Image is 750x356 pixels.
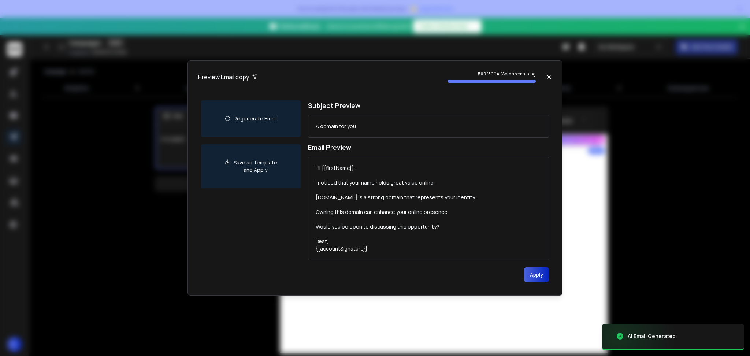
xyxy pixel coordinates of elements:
div: AI Email Generated [628,333,676,340]
p: and Apply [234,166,277,174]
h1: Preview Email copy [198,73,249,81]
strong: 500 [478,71,486,77]
h1: Email Preview [308,142,549,152]
p: Save as Template [234,159,277,166]
h1: Subject Preview [308,100,549,111]
p: Regenerate Email [234,115,277,122]
button: Apply [524,267,549,282]
div: Hi {{firstName}}. I noticed that your name holds great value online. [DOMAIN_NAME] is a strong do... [316,164,476,252]
p: / 500 AI Words remaining [448,71,536,77]
div: A domain for you [316,123,356,130]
